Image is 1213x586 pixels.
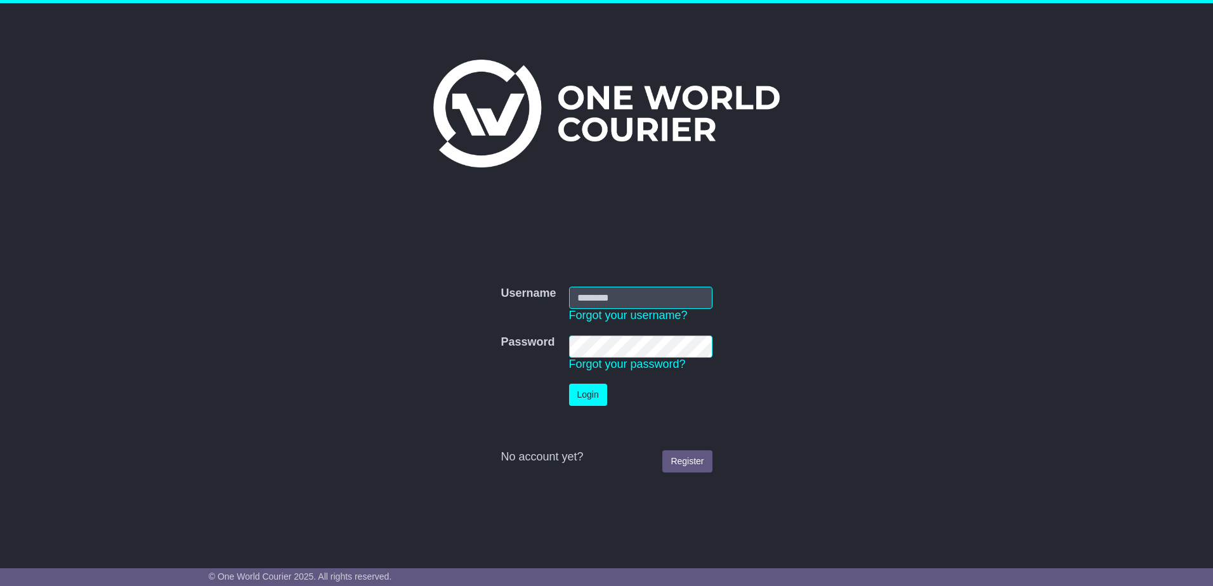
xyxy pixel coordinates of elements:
a: Forgot your password? [569,358,686,370]
a: Register [662,450,712,472]
a: Forgot your username? [569,309,688,322]
label: Username [501,287,556,301]
button: Login [569,384,607,406]
span: © One World Courier 2025. All rights reserved. [209,571,392,582]
img: One World [433,60,780,167]
label: Password [501,335,554,349]
div: No account yet? [501,450,712,464]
